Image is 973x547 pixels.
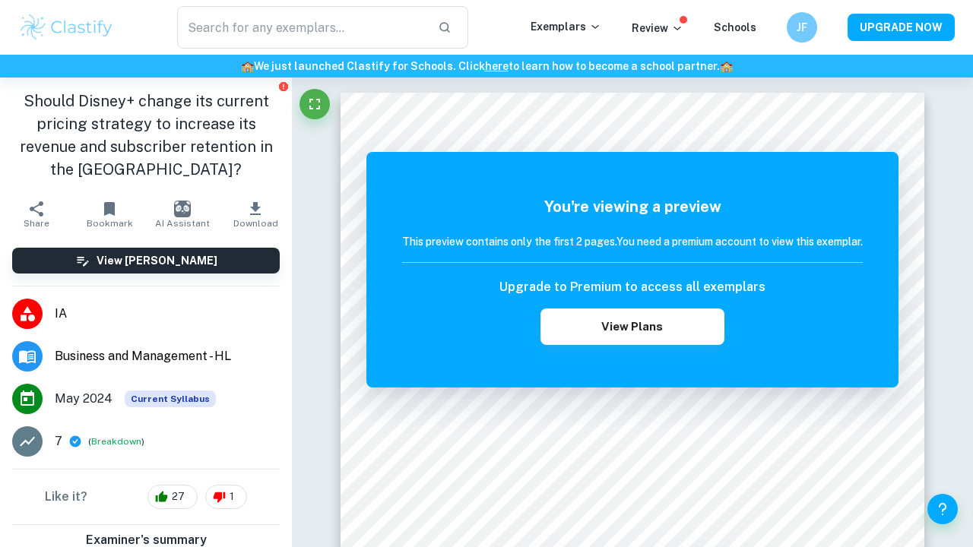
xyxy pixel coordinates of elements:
h6: We just launched Clastify for Schools. Click to learn how to become a school partner. [3,58,970,74]
span: Bookmark [87,218,133,229]
p: 7 [55,432,62,451]
h6: JF [794,19,811,36]
button: Bookmark [73,193,146,236]
button: Fullscreen [300,89,330,119]
span: ( ) [88,435,144,449]
span: IA [55,305,280,323]
span: 🏫 [720,60,733,72]
a: Schools [714,21,756,33]
img: Clastify logo [18,12,115,43]
p: Exemplars [531,18,601,35]
h1: Should Disney+ change its current pricing strategy to increase its revenue and subscriber retenti... [12,90,280,181]
button: Breakdown [91,435,141,448]
span: 🏫 [241,60,254,72]
span: Share [24,218,49,229]
button: UPGRADE NOW [848,14,955,41]
button: AI Assistant [146,193,219,236]
input: Search for any exemplars... [177,6,426,49]
span: Business and Management - HL [55,347,280,365]
span: Current Syllabus [125,390,216,407]
button: Report issue [277,81,289,92]
div: This exemplar is based on the current syllabus. Feel free to refer to it for inspiration/ideas wh... [125,390,216,407]
button: Help and Feedback [927,494,958,524]
p: Review [632,20,683,36]
img: AI Assistant [174,201,191,217]
h6: Upgrade to Premium to access all exemplars [499,278,765,296]
span: 27 [163,489,193,504]
h5: You're viewing a preview [402,195,863,218]
a: here [485,60,509,72]
h6: This preview contains only the first 2 pages. You need a premium account to view this exemplar. [402,233,863,250]
h6: View [PERSON_NAME] [97,252,217,269]
span: May 2024 [55,390,113,408]
button: View [PERSON_NAME] [12,248,280,273]
span: AI Assistant [155,218,210,229]
button: Download [219,193,292,236]
span: 1 [221,489,242,504]
button: JF [787,12,817,43]
span: Download [233,218,278,229]
button: View Plans [540,308,724,345]
h6: Like it? [45,488,87,506]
